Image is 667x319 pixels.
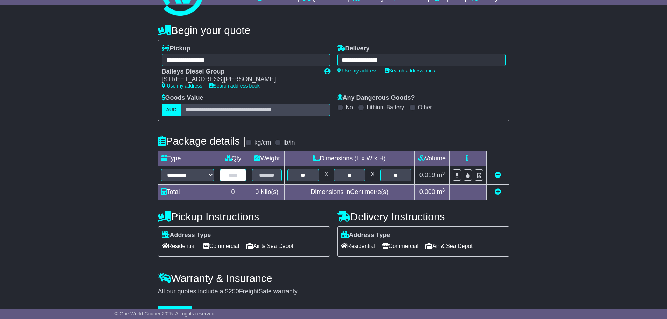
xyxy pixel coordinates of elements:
span: Commercial [382,241,418,251]
div: All our quotes include a $ FreightSafe warranty. [158,288,509,296]
span: 0.000 [419,188,435,195]
sup: 3 [442,187,445,193]
span: Residential [162,241,196,251]
label: AUD [162,104,181,116]
h4: Begin your quote [158,25,509,36]
td: 0 [217,184,249,200]
h4: Delivery Instructions [337,211,509,222]
a: Add new item [495,188,501,195]
label: lb/in [283,139,295,147]
span: m [437,188,445,195]
span: Air & Sea Depot [425,241,473,251]
td: Type [158,151,217,166]
h4: Warranty & Insurance [158,272,509,284]
td: Volume [415,151,450,166]
a: Use my address [162,83,202,89]
td: Qty [217,151,249,166]
td: x [368,166,377,184]
a: Search address book [385,68,435,74]
label: Delivery [337,45,370,53]
div: [STREET_ADDRESS][PERSON_NAME] [162,76,317,83]
span: Residential [341,241,375,251]
label: Address Type [162,231,211,239]
h4: Pickup Instructions [158,211,330,222]
label: No [346,104,353,111]
label: Address Type [341,231,390,239]
span: 0.019 [419,172,435,179]
a: Search address book [209,83,260,89]
label: Goods Value [162,94,203,102]
a: Use my address [337,68,378,74]
label: Lithium Battery [367,104,404,111]
button: Get Quotes [158,306,192,318]
td: x [322,166,331,184]
h4: Package details | [158,135,246,147]
label: kg/cm [254,139,271,147]
span: Air & Sea Depot [246,241,293,251]
span: © One World Courier 2025. All rights reserved. [115,311,216,317]
div: Baileys Diesel Group [162,68,317,76]
td: Total [158,184,217,200]
td: Kilo(s) [249,184,285,200]
label: Any Dangerous Goods? [337,94,415,102]
span: m [437,172,445,179]
td: Weight [249,151,285,166]
a: Remove this item [495,172,501,179]
span: 0 [255,188,259,195]
label: Pickup [162,45,190,53]
label: Other [418,104,432,111]
span: 250 [229,288,239,295]
td: Dimensions in Centimetre(s) [285,184,415,200]
sup: 3 [442,171,445,176]
td: Dimensions (L x W x H) [285,151,415,166]
span: Commercial [203,241,239,251]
